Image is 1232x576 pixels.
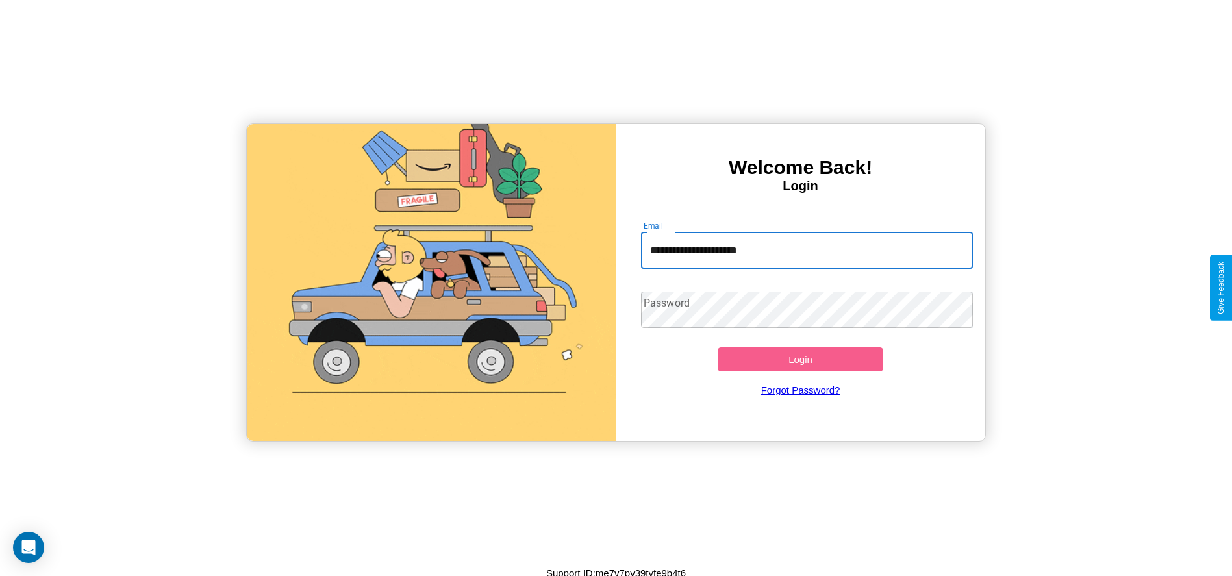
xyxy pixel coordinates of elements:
div: Give Feedback [1216,262,1226,314]
div: Open Intercom Messenger [13,532,44,563]
h3: Welcome Back! [616,157,985,179]
label: Email [644,220,664,231]
button: Login [718,347,884,371]
h4: Login [616,179,985,194]
a: Forgot Password? [635,371,966,408]
img: gif [247,124,616,441]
